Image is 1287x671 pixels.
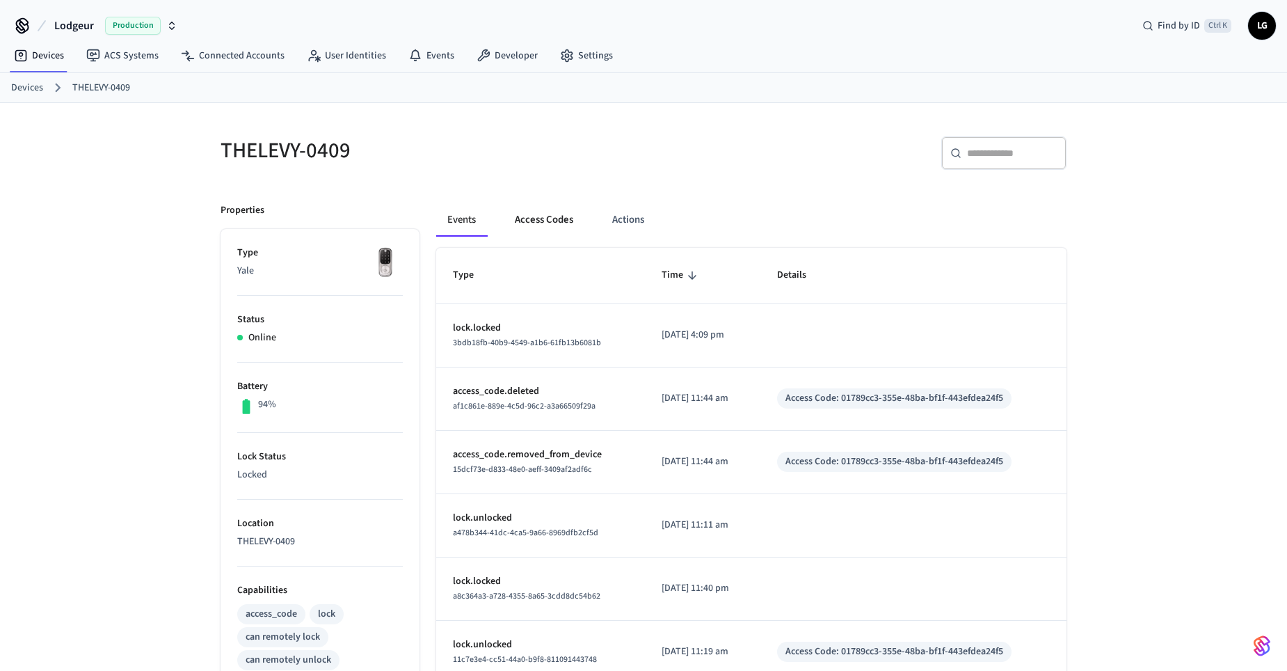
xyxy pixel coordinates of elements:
span: 11c7e3e4-cc51-44a0-b9f8-811091443748 [453,654,597,665]
p: [DATE] 11:40 pm [662,581,744,596]
a: Settings [549,43,624,68]
span: a8c364a3-a728-4355-8a65-3cdd8dc54b62 [453,590,600,602]
p: Status [237,313,403,327]
a: Events [397,43,465,68]
a: THELEVY-0409 [72,81,130,95]
p: Properties [221,203,264,218]
a: User Identities [296,43,397,68]
span: Ctrl K [1204,19,1231,33]
p: Yale [237,264,403,278]
p: Location [237,516,403,531]
div: access_code [246,607,297,622]
p: [DATE] 11:44 am [662,391,744,406]
p: [DATE] 11:44 am [662,455,744,469]
span: Details [777,265,824,286]
a: Devices [11,81,43,95]
p: Battery [237,379,403,394]
span: a478b344-41dc-4ca5-9a66-8969dfb2cf5d [453,527,598,539]
div: Access Code: 01789cc3-355e-48ba-bf1f-443efdea24f5 [785,391,1003,406]
span: Time [662,265,701,286]
p: [DATE] 11:19 am [662,645,744,659]
div: ant example [436,203,1066,237]
span: 15dcf73e-d833-48e0-aeff-3409af2adf6c [453,464,592,475]
p: lock.unlocked [453,638,628,652]
button: Access Codes [504,203,584,237]
p: Lock Status [237,450,403,464]
span: Lodgeur [54,17,94,34]
p: Online [248,331,276,345]
a: Connected Accounts [170,43,296,68]
p: [DATE] 11:11 am [662,518,744,532]
h5: THELEVY-0409 [221,136,635,165]
div: Access Code: 01789cc3-355e-48ba-bf1f-443efdea24f5 [785,455,1003,469]
p: access_code.removed_from_device [453,448,628,462]
span: Find by ID [1158,19,1200,33]
img: Yale Assure Touchscreen Wifi Smart Lock, Satin Nickel, Front [368,246,403,281]
p: lock.locked [453,574,628,589]
p: Type [237,246,403,260]
button: Actions [601,203,655,237]
p: Locked [237,468,403,482]
div: can remotely unlock [246,653,331,668]
span: af1c861e-889e-4c5d-96c2-a3a66509f29a [453,400,595,412]
div: lock [318,607,335,622]
div: Find by IDCtrl K [1131,13,1242,38]
p: access_code.deleted [453,384,628,399]
div: Access Code: 01789cc3-355e-48ba-bf1f-443efdea24f5 [785,645,1003,659]
span: 3bdb18fb-40b9-4549-a1b6-61fb13b6081b [453,337,601,349]
span: Production [105,17,161,35]
button: Events [436,203,487,237]
div: can remotely lock [246,630,320,645]
button: LG [1248,12,1276,40]
p: THELEVY-0409 [237,535,403,549]
p: [DATE] 4:09 pm [662,328,744,342]
a: Developer [465,43,549,68]
p: lock.unlocked [453,511,628,526]
a: Devices [3,43,75,68]
p: Capabilities [237,583,403,598]
p: lock.locked [453,321,628,335]
p: 94% [258,397,276,412]
span: LG [1249,13,1274,38]
img: SeamLogoGradient.69752ec5.svg [1254,635,1270,657]
span: Type [453,265,492,286]
a: ACS Systems [75,43,170,68]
